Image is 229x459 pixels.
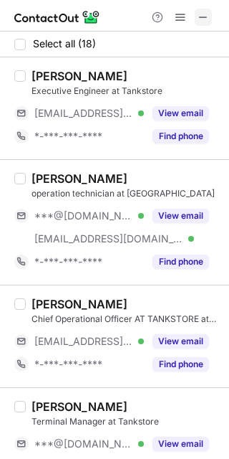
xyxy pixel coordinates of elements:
[34,209,133,222] span: ***@[DOMAIN_NAME]
[152,106,209,120] button: Reveal Button
[34,232,183,245] span: [EMAIL_ADDRESS][DOMAIN_NAME]
[152,334,209,349] button: Reveal Button
[31,85,220,98] div: Executive Engineer at Tankstore
[152,255,209,269] button: Reveal Button
[31,171,127,186] div: [PERSON_NAME]
[31,313,220,326] div: Chief Operational Officer AT TANKSTORE at [GEOGRAPHIC_DATA]
[34,107,133,120] span: [EMAIL_ADDRESS][DOMAIN_NAME]
[14,9,100,26] img: ContactOut v5.3.10
[152,437,209,451] button: Reveal Button
[33,38,96,49] span: Select all (18)
[31,399,127,414] div: [PERSON_NAME]
[31,69,127,83] div: [PERSON_NAME]
[31,415,220,428] div: Terminal Manager at Tankstore
[34,335,133,348] span: [EMAIL_ADDRESS][DOMAIN_NAME]
[152,209,209,223] button: Reveal Button
[152,129,209,143] button: Reveal Button
[34,437,133,450] span: ***@[DOMAIN_NAME]
[31,297,127,311] div: [PERSON_NAME]
[152,357,209,372] button: Reveal Button
[31,187,220,200] div: operation technician at [GEOGRAPHIC_DATA]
